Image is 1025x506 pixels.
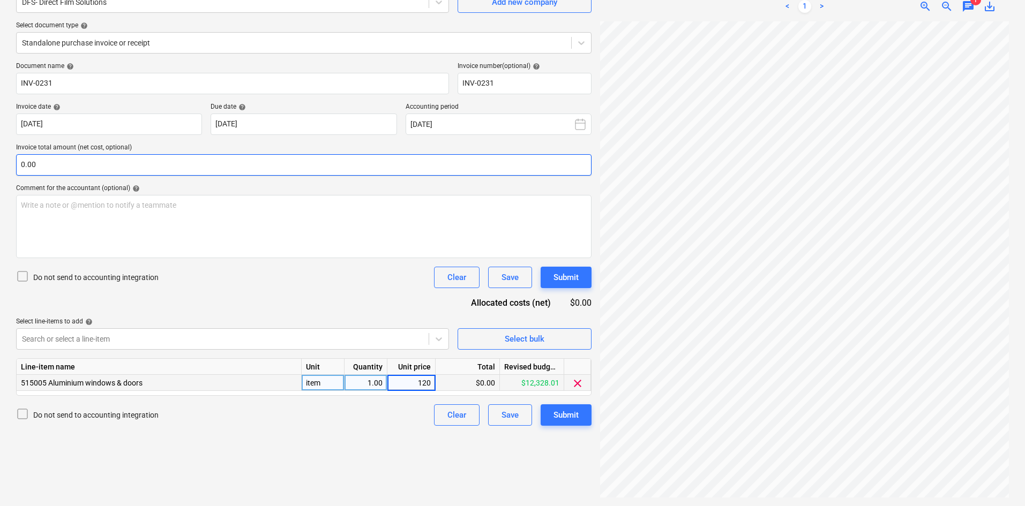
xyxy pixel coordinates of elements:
span: help [130,185,140,192]
input: Invoice number [458,73,592,94]
div: Quantity [345,359,387,375]
div: item [302,375,345,391]
input: Document name [16,73,449,94]
div: Document name [16,62,449,71]
iframe: Chat Widget [971,455,1025,506]
div: Due date [211,103,396,111]
div: Total [436,359,500,375]
div: Clear [447,270,466,284]
div: Line-item name [17,359,302,375]
div: $12,328.01 [500,375,564,391]
div: Unit price [387,359,436,375]
span: help [78,22,88,29]
button: Select bulk [458,328,592,350]
p: Do not send to accounting integration [33,272,159,283]
button: Clear [434,267,480,288]
input: Invoice total amount (net cost, optional) [16,154,592,176]
p: Invoice total amount (net cost, optional) [16,144,592,154]
div: 1.00 [349,375,383,391]
button: Submit [541,267,592,288]
p: Do not send to accounting integration [33,410,159,420]
span: 515005 Aluminium windows & doors [21,379,143,387]
input: Invoice date not specified [16,114,202,135]
span: help [236,103,246,111]
div: $0.00 [568,297,592,309]
input: Due date not specified [211,114,396,135]
div: Submit [553,408,579,422]
button: Save [488,267,532,288]
button: Clear [434,404,480,426]
div: Clear [447,408,466,422]
button: Submit [541,404,592,426]
div: Invoice number (optional) [458,62,592,71]
div: Invoice date [16,103,202,111]
span: help [530,63,540,70]
div: Save [502,408,519,422]
button: Save [488,404,532,426]
div: Comment for the accountant (optional) [16,184,592,193]
p: Accounting period [406,103,592,114]
div: Unit [302,359,345,375]
span: help [83,318,93,326]
div: Revised budget remaining [500,359,564,375]
div: $0.00 [436,375,500,391]
span: help [64,63,74,70]
div: Allocated costs (net) [452,297,568,309]
div: Select bulk [505,332,544,346]
div: Submit [553,270,579,284]
button: [DATE] [406,114,592,135]
span: clear [571,377,584,390]
span: help [51,103,61,111]
div: Select line-items to add [16,318,449,326]
div: Save [502,270,519,284]
div: Select document type [16,21,592,30]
